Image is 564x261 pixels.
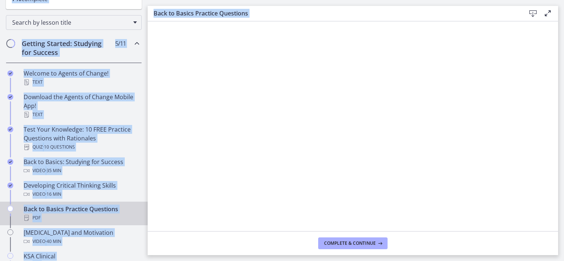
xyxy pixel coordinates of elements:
i: Completed [7,159,13,165]
i: Completed [7,70,13,76]
h3: Back to Basics Practice Questions [154,9,514,18]
div: Video [24,190,139,199]
div: Download the Agents of Change Mobile App! [24,93,139,119]
i: Completed [7,94,13,100]
div: PDF [24,213,139,222]
span: Search by lesson title [12,18,130,27]
div: Video [24,237,139,246]
i: Completed [7,126,13,132]
span: 5 / 11 [115,39,126,48]
span: · 40 min [45,237,61,246]
span: Complete & continue [324,240,376,246]
div: Welcome to Agents of Change! [24,69,139,87]
button: Complete & continue [318,237,388,249]
div: Test Your Knowledge: 10 FREE Practice Questions with Rationales [24,125,139,152]
div: Developing Critical Thinking Skills [24,181,139,199]
div: Text [24,110,139,119]
div: [MEDICAL_DATA] and Motivation [24,228,139,246]
div: Video [24,166,139,175]
div: Text [24,78,139,87]
div: Back to Basics: Studying for Success [24,157,139,175]
h2: Getting Started: Studying for Success [22,39,112,57]
div: Search by lesson title [6,15,142,30]
div: Quiz [24,143,139,152]
span: · 35 min [45,166,61,175]
span: · 10 Questions [43,143,75,152]
i: Completed [7,182,13,188]
div: Back to Basics Practice Questions [24,205,139,222]
span: · 16 min [45,190,61,199]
